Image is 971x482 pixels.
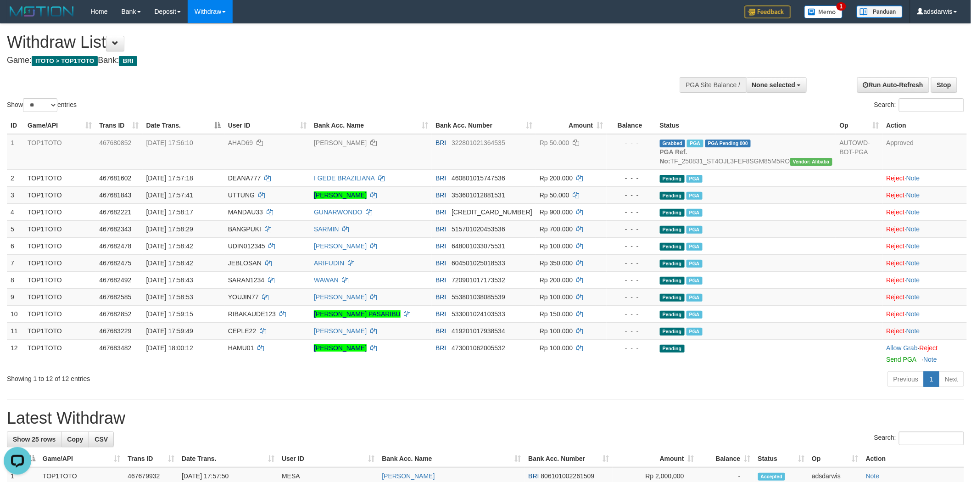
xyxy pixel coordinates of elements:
a: [PERSON_NAME] [314,344,367,352]
span: 467682221 [99,208,131,216]
select: Showentries [23,98,57,112]
td: 9 [7,288,24,305]
span: BRI [435,208,446,216]
td: 3 [7,186,24,203]
label: Show entries [7,98,77,112]
span: JEBLOSAN [228,259,262,267]
span: 467681602 [99,174,131,182]
th: Bank Acc. Name: activate to sort column ascending [310,117,432,134]
th: Date Trans.: activate to sort column ascending [178,450,278,467]
a: [PERSON_NAME] [314,191,367,199]
td: 2 [7,169,24,186]
span: BRI [435,139,446,146]
span: Marked by adsdarwis [686,243,703,251]
td: TOP1TOTO [24,237,95,254]
a: 1 [924,371,939,387]
a: Stop [931,77,957,93]
span: 467683229 [99,327,131,335]
a: [PERSON_NAME] [314,293,367,301]
span: Pending [660,260,685,268]
div: - - - [610,292,652,302]
span: · [887,344,920,352]
span: Pending [660,294,685,302]
td: TOP1TOTO [24,134,95,170]
span: Marked by adsdarwis [686,175,703,183]
a: CSV [89,432,114,447]
span: Pending [660,226,685,234]
th: Date Trans.: activate to sort column descending [143,117,224,134]
th: Game/API: activate to sort column ascending [24,117,95,134]
th: ID [7,117,24,134]
th: Action [862,450,964,467]
th: Trans ID: activate to sort column ascending [95,117,142,134]
span: BRI [435,293,446,301]
span: Copy 533001024103533 to clipboard [452,310,505,318]
td: Approved [883,134,967,170]
td: · [883,237,967,254]
span: Copy 419201017938534 to clipboard [452,327,505,335]
th: Bank Acc. Number: activate to sort column ascending [525,450,613,467]
span: Marked by adsdarwis [686,328,703,336]
button: None selected [746,77,807,93]
span: Rp 700.000 [540,225,573,233]
a: Note [906,276,920,284]
span: Pending [660,277,685,285]
td: · [883,288,967,305]
span: 467683482 [99,344,131,352]
td: AUTOWD-BOT-PGA [836,134,883,170]
span: Rp 100.000 [540,242,573,250]
span: BRI [435,344,446,352]
td: 5 [7,220,24,237]
a: Show 25 rows [7,432,61,447]
th: Op: activate to sort column ascending [808,450,862,467]
a: Reject [887,225,905,233]
img: Feedback.jpg [745,6,791,18]
a: Note [866,472,880,480]
div: - - - [610,275,652,285]
span: Rp 50.000 [540,191,569,199]
td: 8 [7,271,24,288]
a: [PERSON_NAME] [314,139,367,146]
label: Search: [874,98,964,112]
h1: Withdraw List [7,33,638,51]
span: 467682478 [99,242,131,250]
a: Note [906,259,920,267]
span: BRI [435,276,446,284]
td: TOP1TOTO [24,271,95,288]
th: Balance [607,117,656,134]
span: BRI [435,310,446,318]
td: 6 [7,237,24,254]
td: · [883,305,967,322]
a: Note [906,191,920,199]
a: [PERSON_NAME] PASARIBU [314,310,401,318]
span: BRI [435,174,446,182]
span: 467682492 [99,276,131,284]
td: TF_250831_ST4OJL3FEF8SGM85M5RO [656,134,836,170]
th: Balance: activate to sort column ascending [698,450,754,467]
a: Reject [887,293,905,301]
td: TOP1TOTO [24,288,95,305]
a: Reject [887,276,905,284]
span: MANDAU33 [228,208,263,216]
span: Copy 460801015747536 to clipboard [452,174,505,182]
th: Status: activate to sort column ascending [754,450,809,467]
a: Send PGA [887,356,916,363]
b: PGA Ref. No: [660,148,687,165]
td: TOP1TOTO [24,322,95,339]
a: Reject [920,344,938,352]
span: ITOTO > TOP1TOTO [32,56,98,66]
a: SARMIN [314,225,339,233]
span: Grabbed [660,140,686,147]
a: I GEDE BRAZILIANA [314,174,374,182]
span: Pending [660,311,685,319]
th: Amount: activate to sort column ascending [536,117,607,134]
span: [DATE] 17:58:43 [146,276,193,284]
span: [DATE] 17:56:10 [146,139,193,146]
a: Reject [887,259,905,267]
span: Pending [660,328,685,336]
span: 467681843 [99,191,131,199]
span: Pending [660,345,685,353]
span: CSV [95,436,108,443]
a: Note [906,174,920,182]
span: 467682585 [99,293,131,301]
